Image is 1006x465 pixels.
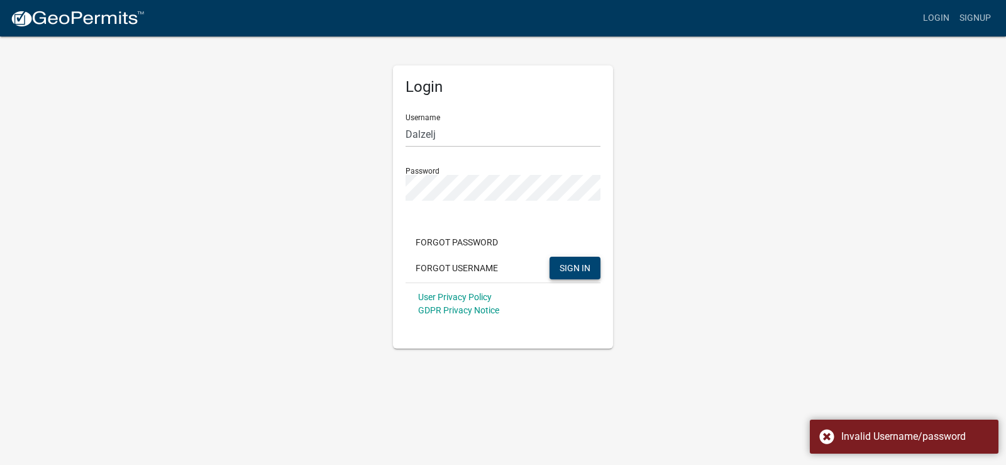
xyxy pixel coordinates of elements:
span: SIGN IN [560,262,590,272]
h5: Login [406,78,600,96]
a: User Privacy Policy [418,292,492,302]
a: Signup [954,6,996,30]
a: GDPR Privacy Notice [418,305,499,315]
button: SIGN IN [550,257,600,279]
a: Login [918,6,954,30]
button: Forgot Password [406,231,508,254]
button: Forgot Username [406,257,508,279]
div: Invalid Username/password [841,429,989,444]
